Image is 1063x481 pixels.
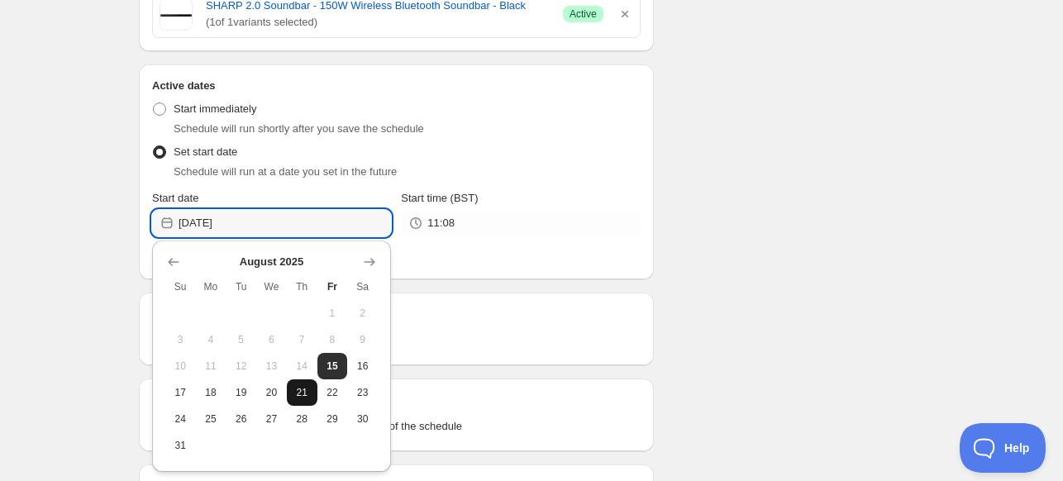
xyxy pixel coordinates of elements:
span: 29 [324,412,341,426]
th: Sunday [165,274,196,300]
span: 19 [232,386,250,399]
span: Mo [203,280,220,293]
span: 30 [354,412,371,426]
button: Saturday August 16 2025 [347,353,378,379]
button: Monday August 11 2025 [196,353,226,379]
iframe: Toggle Customer Support [960,423,1046,473]
span: Start immediately [174,102,256,115]
span: 18 [203,386,220,399]
button: Monday August 4 2025 [196,326,226,353]
button: Tuesday August 5 2025 [226,326,256,353]
button: Thursday August 14 2025 [287,353,317,379]
span: 5 [232,333,250,346]
button: Saturday August 9 2025 [347,326,378,353]
span: 20 [263,386,280,399]
th: Saturday [347,274,378,300]
span: 27 [263,412,280,426]
span: 11 [203,360,220,373]
th: Thursday [287,274,317,300]
span: 26 [232,412,250,426]
span: Th [293,280,311,293]
th: Wednesday [256,274,287,300]
button: Saturday August 2 2025 [347,300,378,326]
button: Friday August 8 2025 [317,326,348,353]
button: Saturday August 30 2025 [347,406,378,432]
span: 17 [172,386,189,399]
button: Friday August 29 2025 [317,406,348,432]
h2: Active dates [152,78,641,94]
button: Monday August 25 2025 [196,406,226,432]
span: Su [172,280,189,293]
button: Thursday August 21 2025 [287,379,317,406]
button: Wednesday August 13 2025 [256,353,287,379]
span: 10 [172,360,189,373]
span: 4 [203,333,220,346]
button: Sunday August 3 2025 [165,326,196,353]
span: 3 [172,333,189,346]
span: 6 [263,333,280,346]
button: Wednesday August 27 2025 [256,406,287,432]
span: 23 [354,386,371,399]
span: 13 [263,360,280,373]
span: 12 [232,360,250,373]
th: Monday [196,274,226,300]
span: Set start date [174,145,237,158]
span: 28 [293,412,311,426]
span: Active [570,7,597,21]
button: Friday August 22 2025 [317,379,348,406]
button: Wednesday August 6 2025 [256,326,287,353]
th: Friday [317,274,348,300]
span: Schedule will run at a date you set in the future [174,165,397,178]
button: Tuesday August 12 2025 [226,353,256,379]
span: 16 [354,360,371,373]
span: Sa [354,280,371,293]
span: 7 [293,333,311,346]
span: 8 [324,333,341,346]
span: ( 1 of 1 variants selected) [206,14,550,31]
span: 9 [354,333,371,346]
th: Tuesday [226,274,256,300]
button: Show previous month, July 2025 [162,250,185,274]
button: Sunday August 31 2025 [165,432,196,459]
span: Fr [324,280,341,293]
button: Sunday August 10 2025 [165,353,196,379]
button: Monday August 18 2025 [196,379,226,406]
span: Start time (BST) [401,192,478,204]
span: Tu [232,280,250,293]
button: Friday August 1 2025 [317,300,348,326]
button: Thursday August 28 2025 [287,406,317,432]
span: 24 [172,412,189,426]
span: 1 [324,307,341,320]
h2: Repeating [152,306,641,322]
span: 21 [293,386,311,399]
span: 31 [172,439,189,452]
span: 2 [354,307,371,320]
span: 25 [203,412,220,426]
span: We [263,280,280,293]
button: Wednesday August 20 2025 [256,379,287,406]
button: Sunday August 24 2025 [165,406,196,432]
span: Start date [152,192,198,204]
span: 15 [324,360,341,373]
button: Saturday August 23 2025 [347,379,378,406]
button: Show next month, September 2025 [358,250,381,274]
button: Thursday August 7 2025 [287,326,317,353]
button: Sunday August 17 2025 [165,379,196,406]
span: 22 [324,386,341,399]
h2: Tags [152,392,641,408]
span: 14 [293,360,311,373]
button: Today Friday August 15 2025 [317,353,348,379]
span: Schedule will run shortly after you save the schedule [174,122,424,135]
button: Tuesday August 19 2025 [226,379,256,406]
button: Tuesday August 26 2025 [226,406,256,432]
